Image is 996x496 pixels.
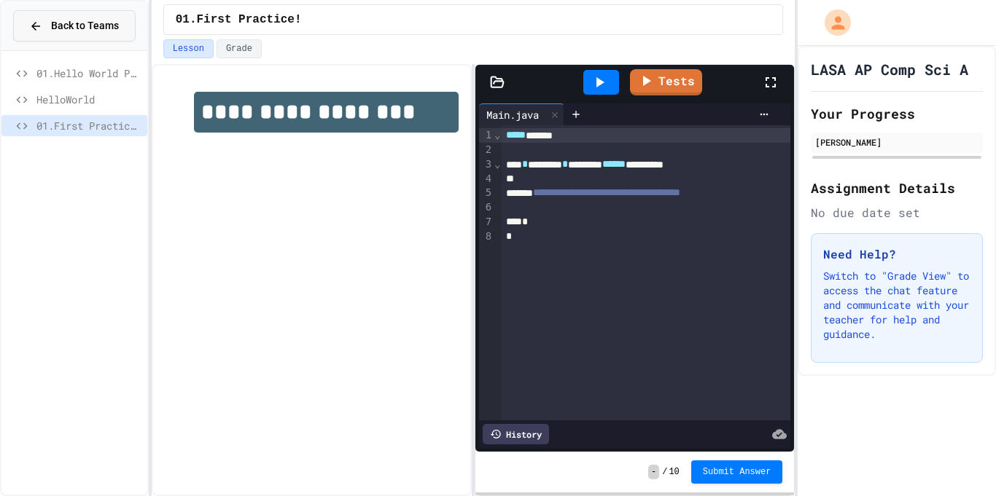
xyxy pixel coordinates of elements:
[217,39,262,58] button: Grade
[176,11,302,28] span: 01.First Practice!
[479,143,494,157] div: 2
[630,69,702,95] a: Tests
[662,466,667,478] span: /
[691,460,783,484] button: Submit Answer
[815,135,979,149] div: [PERSON_NAME]
[36,66,141,81] span: 01.Hello World Plus
[36,118,141,133] span: 01.First Practice!
[809,6,855,39] div: My Account
[648,465,659,479] span: -
[811,103,983,124] h2: Your Progress
[479,186,494,200] div: 5
[811,204,983,221] div: No due date set
[494,129,501,141] span: Fold line
[811,59,968,79] h1: LASA AP Comp Sci A
[494,158,501,170] span: Fold line
[479,200,494,215] div: 6
[13,10,136,42] button: Back to Teams
[36,92,141,107] span: HelloWorld
[479,229,494,244] div: 8
[823,245,970,263] h3: Need Help?
[479,157,494,172] div: 3
[823,269,970,342] p: Switch to "Grade View" to access the chat feature and communicate with your teacher for help and ...
[479,107,546,122] div: Main.java
[479,128,494,143] div: 1
[483,424,549,444] div: History
[703,466,771,478] span: Submit Answer
[51,18,119,34] span: Back to Teams
[811,178,983,198] h2: Assignment Details
[479,103,564,125] div: Main.java
[479,215,494,229] div: 7
[669,466,679,478] span: 10
[163,39,214,58] button: Lesson
[479,172,494,186] div: 4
